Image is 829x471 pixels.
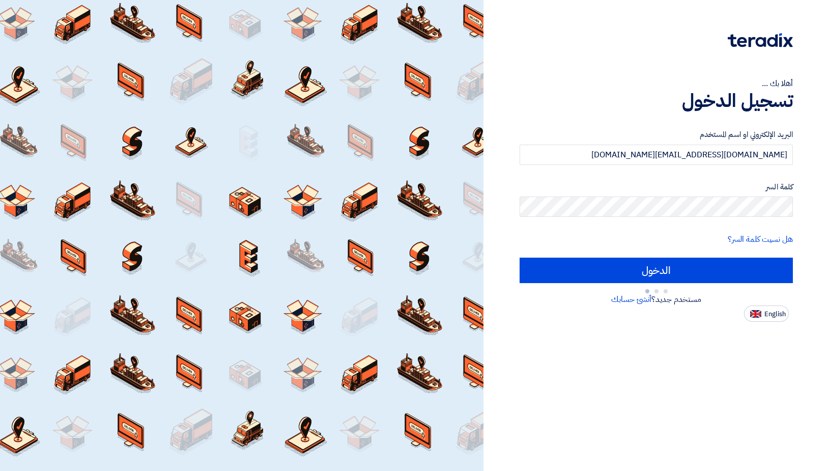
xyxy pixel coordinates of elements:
[520,293,793,306] div: مستخدم جديد؟
[611,293,651,306] a: أنشئ حسابك
[728,33,793,47] img: Teradix logo
[744,306,789,322] button: English
[750,310,761,318] img: en-US.png
[520,77,793,90] div: أهلا بك ...
[520,90,793,112] h1: تسجيل الدخول
[520,181,793,193] label: كلمة السر
[520,129,793,141] label: البريد الإلكتروني او اسم المستخدم
[520,258,793,283] input: الدخول
[764,311,786,318] span: English
[728,233,793,245] a: هل نسيت كلمة السر؟
[520,145,793,165] input: أدخل بريد العمل الإلكتروني او اسم المستخدم الخاص بك ...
